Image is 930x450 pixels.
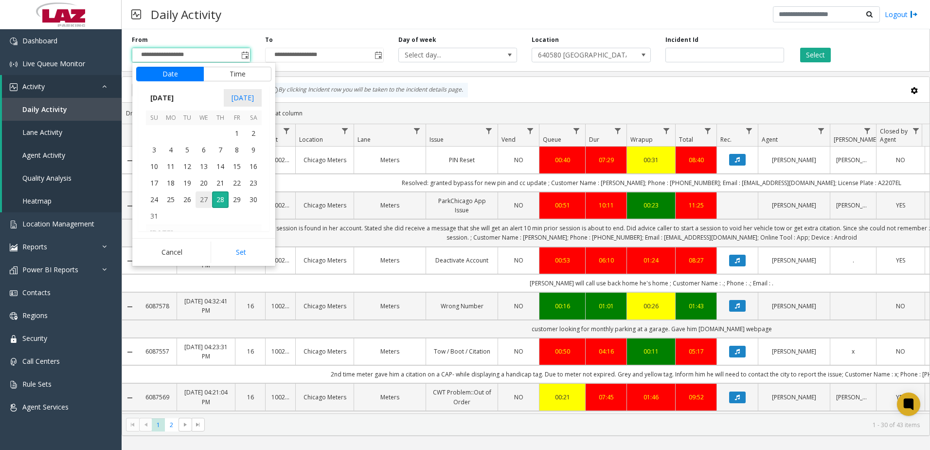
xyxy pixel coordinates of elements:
[196,191,212,208] span: 27
[146,142,162,158] span: 3
[241,393,259,402] a: 16
[212,111,229,126] th: Th
[146,158,162,175] span: 10
[836,393,870,402] a: [PERSON_NAME]
[122,394,138,402] a: Collapse Details
[179,175,196,191] span: 19
[136,67,204,81] button: Date tab
[611,124,625,137] a: Dur Filter Menu
[591,347,621,356] a: 04:16
[271,301,289,311] a: 100240
[162,175,179,191] td: Monday, August 18, 2025
[122,303,138,311] a: Collapse Details
[681,301,711,311] a: 01:43
[162,158,179,175] span: 11
[196,158,212,175] td: Wednesday, August 13, 2025
[22,219,94,228] span: Location Management
[241,347,259,356] a: 16
[504,155,533,165] a: NO
[229,158,245,175] td: Friday, August 15, 2025
[896,156,905,164] span: NO
[514,302,523,310] span: NO
[212,191,229,208] span: 28
[229,142,245,158] span: 8
[143,393,171,402] a: 6087569
[162,142,179,158] td: Monday, August 4, 2025
[203,67,271,81] button: Time tab
[432,256,492,265] a: Deactivate Account
[229,191,245,208] span: 29
[22,105,67,114] span: Daily Activity
[762,135,778,144] span: Agent
[179,191,196,208] span: 26
[229,125,245,142] td: Friday, August 1, 2025
[146,91,178,105] span: [DATE]
[896,347,905,356] span: NO
[411,124,424,137] a: Lane Filter Menu
[764,201,824,210] a: [PERSON_NAME]
[10,244,18,251] img: 'icon'
[22,196,52,206] span: Heatmap
[146,142,162,158] td: Sunday, August 3, 2025
[229,111,245,126] th: Fr
[302,155,348,165] a: Chicago Meters
[302,393,348,402] a: Chicago Meters
[633,301,669,311] div: 00:26
[545,393,579,402] div: 00:21
[399,48,493,62] span: Select day...
[196,142,212,158] span: 6
[162,175,179,191] span: 18
[299,135,323,144] span: Location
[545,201,579,210] a: 00:51
[2,167,122,189] a: Quality Analysis
[679,135,693,144] span: Total
[2,189,122,212] a: Heatmap
[146,225,262,241] th: [DATE]
[245,158,262,175] span: 16
[545,347,579,356] a: 00:50
[896,302,905,310] span: NO
[162,191,179,208] span: 25
[681,155,711,165] a: 08:40
[146,191,162,208] td: Sunday, August 24, 2025
[681,256,711,265] a: 08:27
[271,256,289,265] a: 100240
[591,201,621,210] div: 10:11
[122,157,138,165] a: Collapse Details
[146,208,162,225] span: 31
[22,334,47,343] span: Security
[633,347,669,356] div: 00:11
[633,256,669,265] a: 01:24
[22,265,78,274] span: Power BI Reports
[165,418,178,431] span: Page 2
[122,105,930,122] div: Drag a column header and drop it here to group by that column
[591,393,621,402] a: 07:45
[212,175,229,191] span: 21
[245,175,262,191] span: 23
[179,111,196,126] th: Tu
[432,388,492,406] a: CWT Problem::Out of Order
[882,347,919,356] a: NO
[10,312,18,320] img: 'icon'
[265,36,273,44] label: To
[181,421,189,429] span: Go to the next page
[432,301,492,311] a: Wrong Number
[633,393,669,402] a: 01:46
[800,48,831,62] button: Select
[543,135,561,144] span: Queue
[211,242,272,263] button: Set
[224,89,262,107] span: [DATE]
[764,155,824,165] a: [PERSON_NAME]
[211,421,920,429] kendo-pager-info: 1 - 30 of 43 items
[591,301,621,311] div: 01:01
[22,173,72,183] span: Quality Analysis
[179,418,192,431] span: Go to the next page
[545,256,579,265] a: 00:53
[633,201,669,210] a: 00:23
[196,111,212,126] th: We
[183,388,229,406] a: [DATE] 04:21:04 PM
[743,124,756,137] a: Rec. Filter Menu
[245,125,262,142] span: 2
